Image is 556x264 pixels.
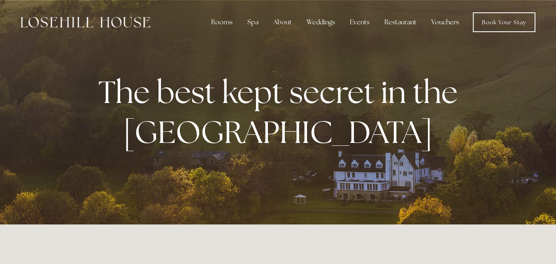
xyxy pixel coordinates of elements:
[425,14,465,30] a: Vouchers
[473,12,535,32] a: Book Your Stay
[378,14,423,30] div: Restaurant
[241,14,265,30] div: Spa
[300,14,342,30] div: Weddings
[343,14,376,30] div: Events
[267,14,298,30] div: About
[205,14,239,30] div: Rooms
[21,17,150,28] img: Losehill House
[98,72,464,152] strong: The best kept secret in the [GEOGRAPHIC_DATA]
